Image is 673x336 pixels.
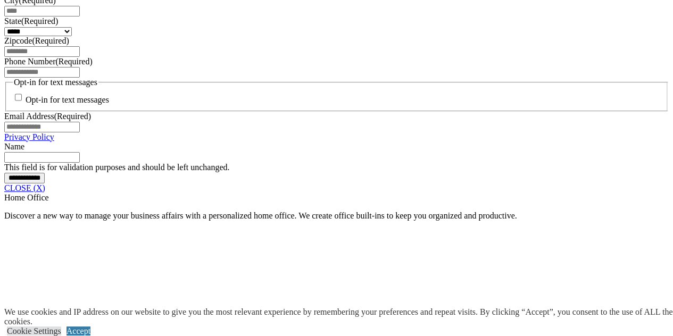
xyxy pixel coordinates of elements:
[13,78,98,87] legend: Opt-in for text messages
[4,307,673,326] div: We use cookies and IP address on our website to give you the most relevant experience by remember...
[4,163,669,172] div: This field is for validation purposes and should be left unchanged.
[4,142,24,151] label: Name
[4,211,669,221] p: Discover a new way to manage your business affairs with a personalized home office. We create off...
[7,326,61,335] a: Cookie Settings
[4,57,93,66] label: Phone Number
[55,57,92,66] span: (Required)
[32,36,69,45] span: (Required)
[67,326,90,335] a: Accept
[4,183,45,192] a: CLOSE (X)
[4,132,54,141] a: Privacy Policy
[4,193,49,202] span: Home Office
[26,96,109,105] label: Opt-in for text messages
[4,112,91,121] label: Email Address
[4,36,69,45] label: Zipcode
[21,16,58,26] span: (Required)
[54,112,91,121] span: (Required)
[4,16,58,26] label: State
